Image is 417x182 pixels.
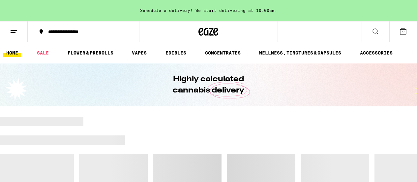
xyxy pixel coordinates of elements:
[34,49,52,57] a: SALE
[357,49,396,57] a: ACCESSORIES
[154,74,263,96] h1: Highly calculated cannabis delivery
[64,49,117,57] a: FLOWER & PREROLLS
[3,49,21,57] a: HOME
[129,49,150,57] a: VAPES
[202,49,244,57] a: CONCENTRATES
[256,49,344,57] a: WELLNESS, TINCTURES & CAPSULES
[162,49,190,57] a: EDIBLES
